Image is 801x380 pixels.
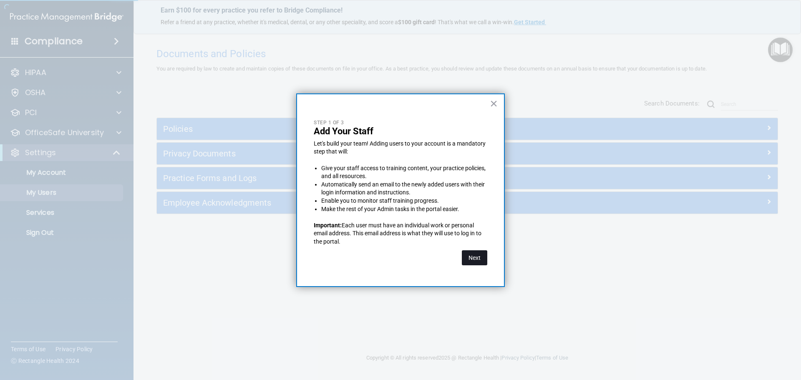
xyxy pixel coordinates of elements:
p: Add Your Staff [314,126,487,137]
p: Let's build your team! Adding users to your account is a mandatory step that will: [314,140,487,156]
strong: Important: [314,222,342,229]
li: Enable you to monitor staff training progress. [321,197,487,205]
span: Each user must have an individual work or personal email address. This email address is what they... [314,222,483,245]
p: Step 1 of 3 [314,119,487,126]
li: Give your staff access to training content, your practice policies, and all resources. [321,164,487,181]
li: Make the rest of your Admin tasks in the portal easier. [321,205,487,214]
button: Close [490,97,498,110]
button: Next [462,250,487,265]
li: Automatically send an email to the newly added users with their login information and instructions. [321,181,487,197]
